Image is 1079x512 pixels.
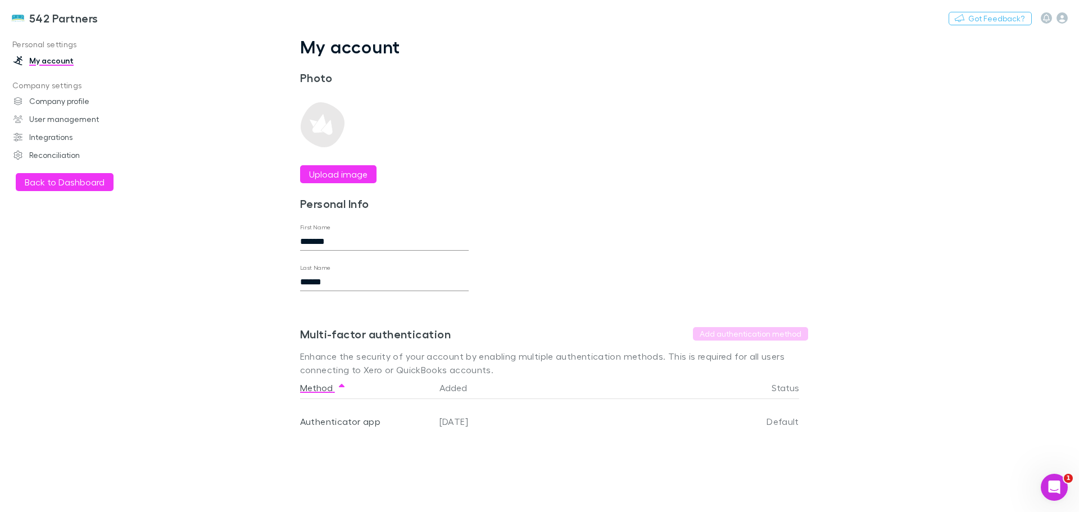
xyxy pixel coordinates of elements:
iframe: Intercom live chat [1041,474,1068,501]
label: Upload image [309,167,368,181]
a: Integrations [2,128,152,146]
span: 1 [1064,474,1073,483]
button: Add authentication method [693,327,808,341]
div: Authenticator app [300,399,430,444]
h3: 542 Partners [29,11,98,25]
a: Reconciliation [2,146,152,164]
h3: Multi-factor authentication [300,327,451,341]
a: User management [2,110,152,128]
p: Personal settings [2,38,152,52]
button: Back to Dashboard [16,173,114,191]
a: 542 Partners [4,4,105,31]
h3: Personal Info [300,197,469,210]
button: Got Feedback? [949,12,1032,25]
p: Enhance the security of your account by enabling multiple authentication methods. This is require... [300,350,808,377]
a: My account [2,52,152,70]
div: [DATE] [435,399,698,444]
button: Status [772,377,813,399]
button: Added [439,377,480,399]
img: 542 Partners's Logo [11,11,25,25]
button: Method [300,377,346,399]
label: Last Name [300,264,331,272]
div: Default [698,399,799,444]
a: Company profile [2,92,152,110]
h1: My account [300,36,808,57]
p: Company settings [2,79,152,93]
button: Upload image [300,165,377,183]
label: First Name [300,223,331,232]
h3: Photo [300,71,469,84]
img: Preview [300,102,345,147]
